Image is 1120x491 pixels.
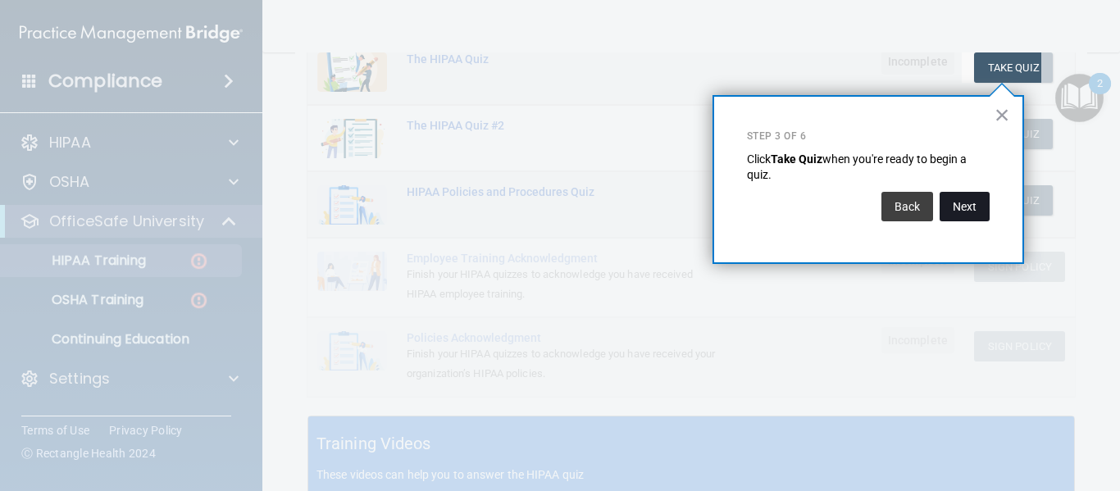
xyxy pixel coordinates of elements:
[995,102,1010,128] button: Close
[940,192,990,221] button: Next
[747,152,969,182] span: when you're ready to begin a quiz.
[747,152,771,166] span: Click
[974,52,1053,83] button: Take Quiz
[881,192,933,221] button: Back
[771,152,822,166] strong: Take Quiz
[747,130,990,143] p: Step 3 of 6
